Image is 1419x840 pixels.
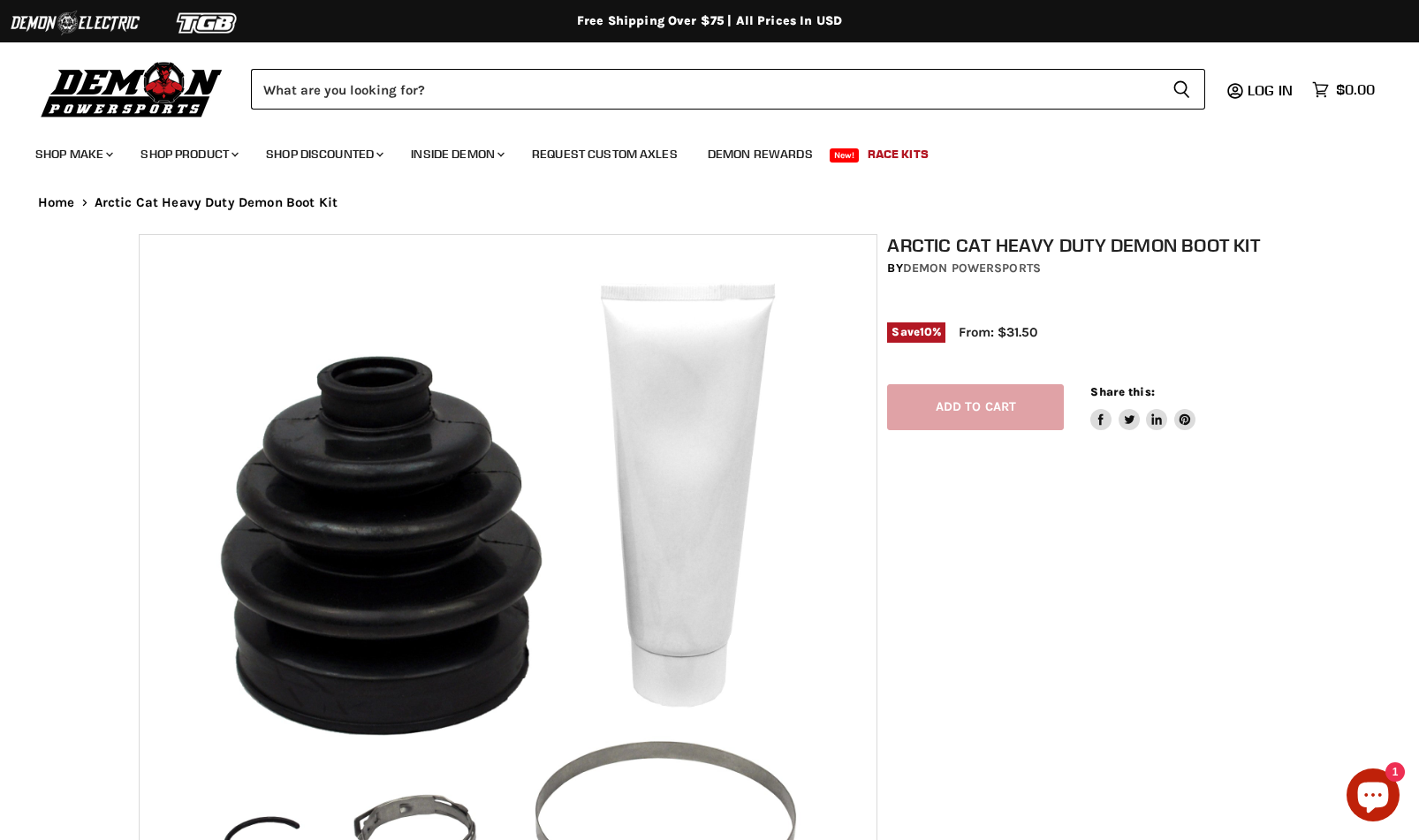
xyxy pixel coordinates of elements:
a: Race Kits [854,136,942,172]
img: Demon Electric Logo 2 [9,6,141,40]
input: Search [251,69,1158,110]
span: From: $31.50 [959,324,1037,340]
span: New! [830,148,860,163]
a: Shop Discounted [253,136,394,172]
span: $0.00 [1336,81,1375,98]
a: $0.00 [1303,77,1384,102]
img: Demon Powersports [35,57,229,120]
span: Share this: [1090,385,1154,398]
inbox-online-store-chat: Shopify online store chat [1341,768,1405,826]
form: Product [251,69,1205,110]
span: Log in [1248,81,1293,99]
aside: Share this: [1090,384,1195,431]
img: TGB Logo 2 [141,6,274,40]
div: Free Shipping Over $75 | All Prices In USD [3,13,1416,29]
div: by [887,259,1290,278]
ul: Main menu [22,129,1370,172]
span: 10 [920,325,932,338]
h1: Arctic Cat Heavy Duty Demon Boot Kit [887,234,1290,256]
span: Arctic Cat Heavy Duty Demon Boot Kit [95,195,338,210]
a: Inside Demon [398,136,515,172]
a: Shop Product [127,136,249,172]
a: Request Custom Axles [519,136,691,172]
a: Home [38,195,75,210]
a: Demon Powersports [903,261,1041,276]
a: Shop Make [22,136,124,172]
nav: Breadcrumbs [3,195,1416,210]
span: Save % [887,322,945,342]
a: Demon Rewards [694,136,826,172]
a: Log in [1240,82,1303,98]
button: Search [1158,69,1205,110]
